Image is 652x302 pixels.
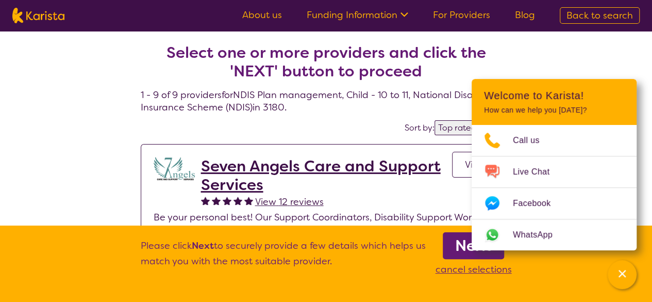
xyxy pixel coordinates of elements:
[472,125,637,250] ul: Choose channel
[436,262,512,277] p: cancel selections
[513,164,562,180] span: Live Chat
[472,219,637,250] a: Web link opens in a new tab.
[513,196,563,211] span: Facebook
[513,133,552,148] span: Call us
[233,196,242,205] img: fullstar
[307,9,408,21] a: Funding Information
[242,9,282,21] a: About us
[223,196,231,205] img: fullstar
[201,157,452,194] a: Seven Angels Care and Support Services
[560,7,640,24] a: Back to search
[192,240,214,252] b: Next
[443,232,504,259] a: Next
[433,9,490,21] a: For Providers
[472,79,637,250] div: Channel Menu
[608,260,637,289] button: Channel Menu
[141,19,512,114] h4: 1 - 9 of 9 providers for NDIS Plan management , Child - 10 to 11 , National Disability Insurance ...
[212,196,221,205] img: fullstar
[405,122,434,133] label: Sort by:
[153,43,499,81] h2: Select one or more providers and click the 'NEXT' button to proceed
[244,196,253,205] img: fullstar
[154,157,195,180] img: lugdbhoacugpbhbgex1l.png
[484,106,624,115] p: How can we help you [DATE]?
[452,152,499,178] a: View
[465,158,486,171] span: View
[154,210,499,256] p: Be your personal best! Our Support Coordinators, Disability Support Workers, and Plan Managers wi...
[515,9,535,21] a: Blog
[201,196,210,205] img: fullstar
[455,235,492,256] b: Next
[12,8,64,23] img: Karista logo
[484,89,624,102] h2: Welcome to Karista!
[566,9,633,22] span: Back to search
[255,196,324,208] span: View 12 reviews
[513,227,565,243] span: WhatsApp
[255,194,324,210] a: View 12 reviews
[141,238,426,277] p: Please click to securely provide a few details which helps us match you with the most suitable pr...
